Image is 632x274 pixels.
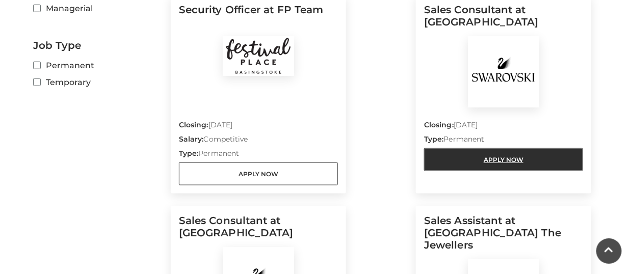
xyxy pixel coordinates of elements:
[179,120,208,129] strong: Closing:
[179,134,338,148] p: Competitive
[179,214,338,247] h5: Sales Consultant at [GEOGRAPHIC_DATA]
[424,120,454,129] strong: Closing:
[424,134,443,144] strong: Type:
[424,134,583,148] p: Permanent
[424,148,583,171] a: Apply Now
[33,39,163,51] h2: Job Type
[424,120,583,134] p: [DATE]
[223,36,294,76] img: Festival Place
[179,149,198,158] strong: Type:
[179,4,338,36] h5: Security Officer at FP Team
[179,162,338,185] a: Apply Now
[179,148,338,162] p: Permanent
[468,36,539,107] img: Swarovski
[179,134,204,144] strong: Salary:
[179,120,338,134] p: [DATE]
[33,59,163,72] label: Permanent
[33,2,163,15] label: Managerial
[424,4,583,36] h5: Sales Consultant at [GEOGRAPHIC_DATA]
[424,214,583,259] h5: Sales Assistant at [GEOGRAPHIC_DATA] The Jewellers
[33,76,163,89] label: Temporary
